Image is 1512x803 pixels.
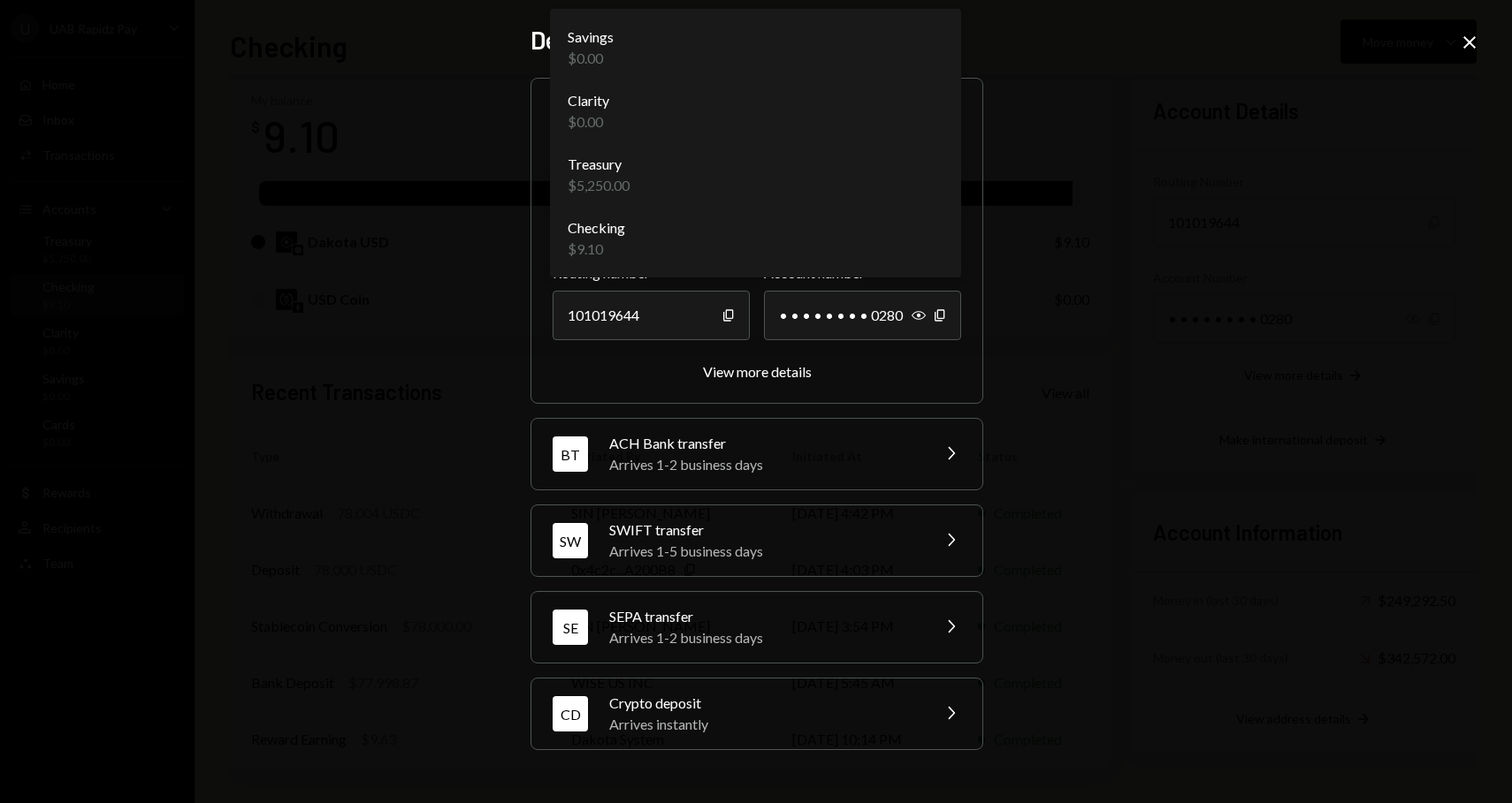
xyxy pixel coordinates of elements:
[609,693,919,714] div: Crypto deposit
[609,454,919,475] div: Arrives 1-2 business days
[609,606,919,627] div: SEPA transfer
[609,433,919,454] div: ACH Bank transfer
[609,541,919,562] div: Arrives 1-5 business days
[609,519,919,541] div: SWIFT transfer
[553,436,588,472] div: BT
[568,27,614,48] div: Savings
[764,291,961,340] div: • • • • • • • • 0280
[568,48,614,69] div: $0.00
[531,23,981,57] h2: Deposit funds to your account
[568,239,625,260] div: $9.10
[568,111,609,133] div: $0.00
[568,175,630,196] div: $5,250.00
[553,291,750,340] div: 101019644
[703,363,812,380] div: View more details
[553,523,588,558] div: SW
[609,627,919,648] div: Arrives 1-2 business days
[568,217,625,239] div: Checking
[609,714,919,735] div: Arrives instantly
[568,154,630,175] div: Treasury
[568,90,609,111] div: Clarity
[553,696,588,731] div: CD
[553,610,588,645] div: SE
